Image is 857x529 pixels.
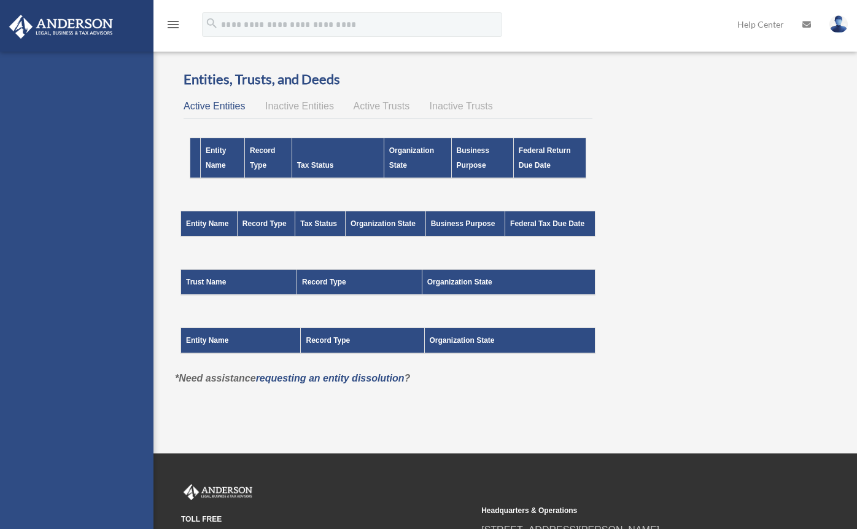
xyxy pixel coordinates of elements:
th: Business Purpose [425,211,505,237]
th: Tax Status [295,211,346,237]
th: Record Type [297,270,422,296]
th: Organization State [345,211,425,237]
img: Anderson Advisors Platinum Portal [181,484,255,500]
i: menu [166,17,180,32]
em: *Need assistance ? [175,373,410,383]
small: TOLL FREE [181,513,473,526]
span: Inactive Entities [265,101,334,111]
th: Trust Name [181,270,297,296]
th: Federal Return Due Date [513,138,586,179]
th: Tax Status [292,138,384,179]
span: Inactive Trusts [430,101,493,111]
h3: Entities, Trusts, and Deeds [184,70,592,89]
th: Entity Name [201,138,245,179]
a: requesting an entity dissolution [256,373,405,383]
img: Anderson Advisors Platinum Portal [6,15,117,39]
a: menu [166,22,180,32]
i: search [205,17,219,30]
th: Federal Tax Due Date [505,211,595,237]
span: Active Entities [184,101,245,111]
th: Organization State [384,138,451,179]
th: Organization State [422,270,595,296]
small: Headquarters & Operations [481,504,773,517]
th: Record Type [237,211,295,237]
th: Entity Name [181,211,238,237]
th: Organization State [424,328,595,354]
th: Business Purpose [451,138,513,179]
img: User Pic [829,15,848,33]
span: Active Trusts [354,101,410,111]
th: Entity Name [181,328,301,354]
th: Record Type [244,138,292,179]
th: Record Type [301,328,424,354]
